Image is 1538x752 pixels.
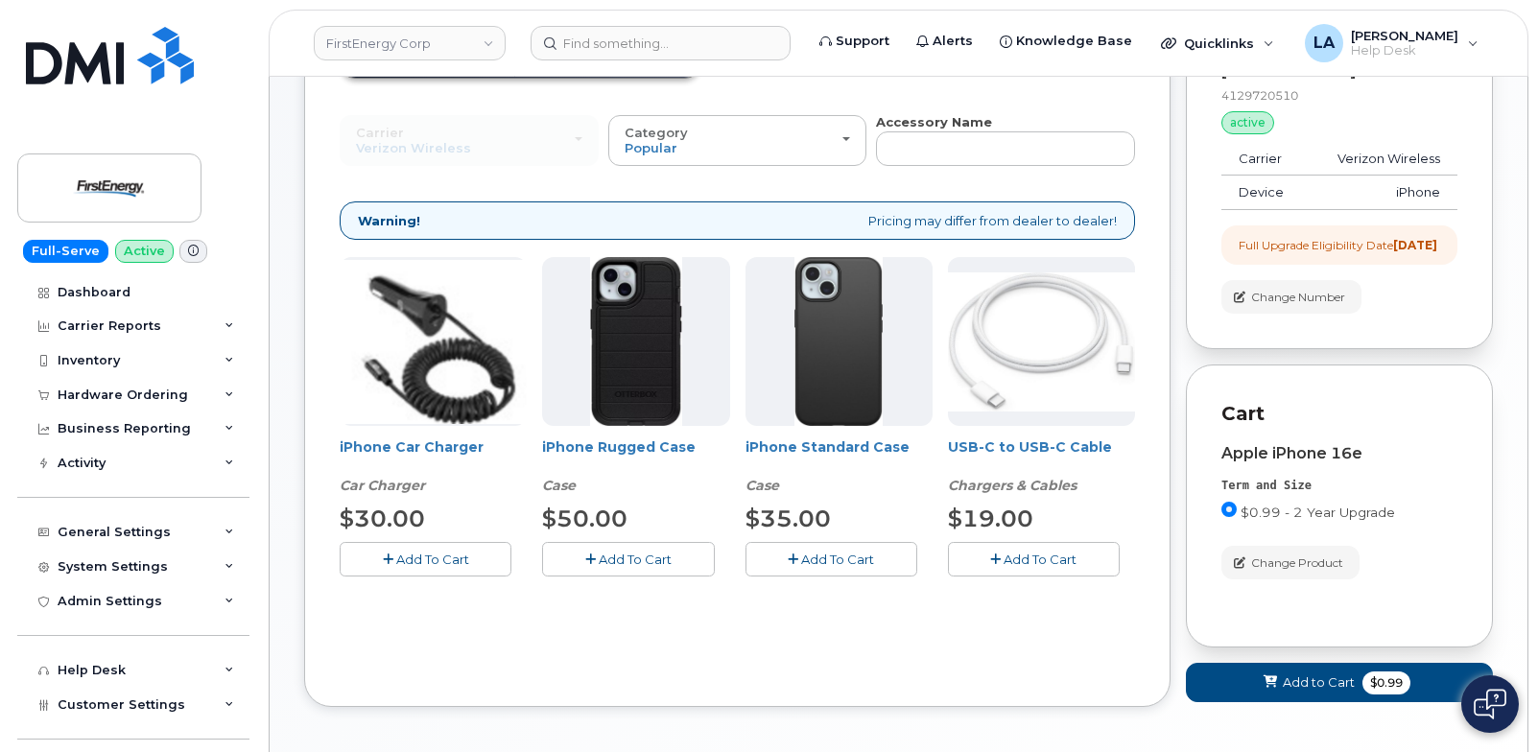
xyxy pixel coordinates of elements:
[986,22,1146,60] a: Knowledge Base
[340,438,484,456] a: iPhone Car Charger
[608,115,867,165] button: Category Popular
[876,114,992,129] strong: Accessory Name
[836,32,889,51] span: Support
[1251,554,1343,572] span: Change Product
[1184,35,1254,51] span: Quicklinks
[745,438,910,456] a: iPhone Standard Case
[542,437,729,495] div: iPhone Rugged Case
[340,437,527,495] div: iPhone Car Charger
[340,260,527,424] img: iphonesecg.jpg
[590,257,681,426] img: Defender.jpg
[1351,43,1458,59] span: Help Desk
[801,552,874,567] span: Add To Cart
[542,505,627,532] span: $50.00
[625,140,677,155] span: Popular
[1362,671,1410,694] span: $0.99
[948,438,1112,456] a: USB-C to USB-C Cable
[1351,28,1458,43] span: [PERSON_NAME]
[1004,552,1077,567] span: Add To Cart
[1474,689,1506,719] img: Open chat
[1221,546,1360,579] button: Change Product
[340,505,425,532] span: $30.00
[1251,289,1345,306] span: Change Number
[599,552,672,567] span: Add To Cart
[1221,445,1457,462] div: Apple iPhone 16e
[1016,32,1132,51] span: Knowledge Base
[745,437,933,495] div: iPhone Standard Case
[625,125,688,140] span: Category
[1393,238,1437,252] strong: [DATE]
[542,477,576,494] em: Case
[358,212,420,230] strong: Warning!
[903,22,986,60] a: Alerts
[1221,502,1237,517] input: $0.99 - 2 Year Upgrade
[542,438,696,456] a: iPhone Rugged Case
[1221,280,1361,314] button: Change Number
[948,437,1135,495] div: USB-C to USB-C Cable
[1313,32,1335,55] span: LA
[1221,176,1308,210] td: Device
[745,477,779,494] em: Case
[1186,663,1493,702] button: Add to Cart $0.99
[542,542,714,576] button: Add To Cart
[745,505,831,532] span: $35.00
[1308,142,1457,176] td: Verizon Wireless
[948,505,1033,532] span: $19.00
[1221,142,1308,176] td: Carrier
[794,257,882,426] img: Symmetry.jpg
[1283,673,1355,692] span: Add to Cart
[1221,478,1457,494] div: Term and Size
[1239,237,1437,253] div: Full Upgrade Eligibility Date
[1221,400,1457,428] p: Cart
[745,542,917,576] button: Add To Cart
[531,26,791,60] input: Find something...
[340,477,425,494] em: Car Charger
[948,542,1120,576] button: Add To Cart
[314,26,506,60] a: FirstEnergy Corp
[396,552,469,567] span: Add To Cart
[340,542,511,576] button: Add To Cart
[806,22,903,60] a: Support
[1308,176,1457,210] td: iPhone
[948,272,1135,411] img: USB-C.jpg
[1241,505,1395,520] span: $0.99 - 2 Year Upgrade
[1291,24,1492,62] div: Lanette Aparicio
[1148,24,1288,62] div: Quicklinks
[1221,87,1457,104] div: 4129720510
[933,32,973,51] span: Alerts
[1221,111,1274,134] div: active
[948,477,1077,494] em: Chargers & Cables
[340,201,1135,241] div: Pricing may differ from dealer to dealer!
